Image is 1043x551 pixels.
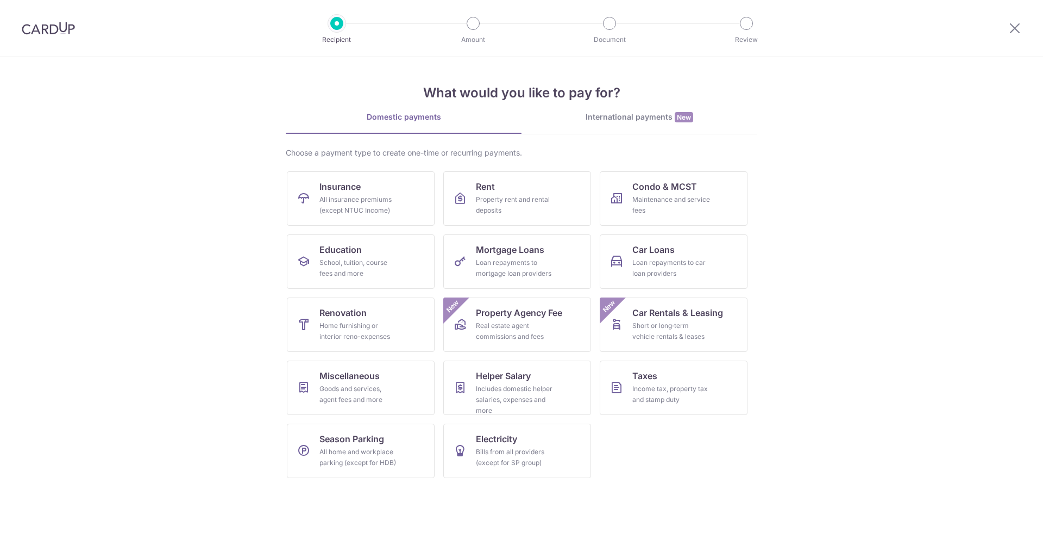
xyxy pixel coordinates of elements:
p: Review [706,34,787,45]
div: All insurance premiums (except NTUC Income) [319,194,398,216]
span: New [444,298,462,315]
a: Helper SalaryIncludes domestic helper salaries, expenses and more [443,361,591,415]
a: RenovationHome furnishing or interior reno-expenses [287,298,435,352]
span: Property Agency Fee [476,306,562,319]
span: Mortgage Loans [476,243,544,256]
span: Taxes [632,369,657,382]
span: Car Loans [632,243,675,256]
a: Car LoansLoan repayments to car loan providers [600,234,747,289]
div: All home and workplace parking (except for HDB) [319,447,398,468]
span: Renovation [319,306,367,319]
span: Electricity [476,432,517,445]
a: Property Agency FeeReal estate agent commissions and feesNew [443,298,591,352]
div: International payments [521,112,757,123]
a: Season ParkingAll home and workplace parking (except for HDB) [287,424,435,478]
a: ElectricityBills from all providers (except for SP group) [443,424,591,478]
div: Real estate agent commissions and fees [476,320,554,342]
div: Home furnishing or interior reno-expenses [319,320,398,342]
div: School, tuition, course fees and more [319,257,398,279]
iframe: Opens a widget where you can find more information [973,518,1032,546]
a: Condo & MCSTMaintenance and service fees [600,171,747,226]
a: Car Rentals & LeasingShort or long‑term vehicle rentals & leasesNew [600,298,747,352]
span: Insurance [319,180,361,193]
span: Rent [476,180,495,193]
div: Loan repayments to mortgage loan providers [476,257,554,279]
div: Maintenance and service fees [632,194,711,216]
p: Amount [433,34,513,45]
div: Goods and services, agent fees and more [319,383,398,405]
div: Choose a payment type to create one-time or recurring payments. [286,147,757,158]
div: Property rent and rental deposits [476,194,554,216]
h4: What would you like to pay for? [286,83,757,103]
span: Car Rentals & Leasing [632,306,723,319]
p: Recipient [297,34,377,45]
a: InsuranceAll insurance premiums (except NTUC Income) [287,171,435,226]
div: Domestic payments [286,112,521,122]
div: Short or long‑term vehicle rentals & leases [632,320,711,342]
span: New [600,298,618,315]
span: Season Parking [319,432,384,445]
a: EducationSchool, tuition, course fees and more [287,234,435,289]
div: Loan repayments to car loan providers [632,257,711,279]
a: TaxesIncome tax, property tax and stamp duty [600,361,747,415]
a: RentProperty rent and rental deposits [443,171,591,226]
div: Bills from all providers (except for SP group) [476,447,554,468]
div: Income tax, property tax and stamp duty [632,383,711,405]
span: New [675,112,693,122]
div: Includes domestic helper salaries, expenses and more [476,383,554,416]
a: Mortgage LoansLoan repayments to mortgage loan providers [443,234,591,289]
span: Condo & MCST [632,180,697,193]
span: Miscellaneous [319,369,380,382]
p: Document [569,34,650,45]
img: CardUp [22,22,75,35]
span: Education [319,243,362,256]
span: Helper Salary [476,369,531,382]
a: MiscellaneousGoods and services, agent fees and more [287,361,435,415]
